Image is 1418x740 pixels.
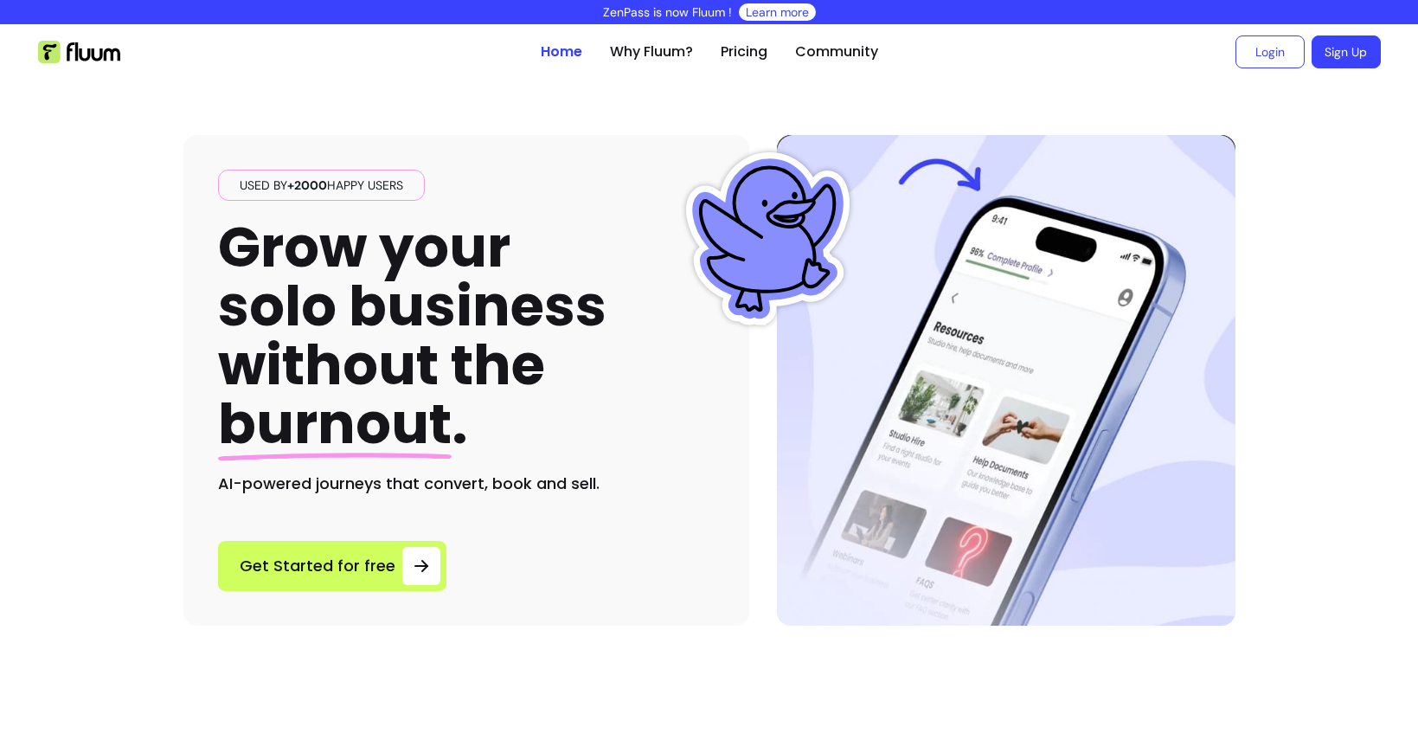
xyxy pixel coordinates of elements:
[218,218,606,454] h1: Grow your solo business without the .
[287,177,327,193] span: +2000
[1235,35,1305,68] a: Login
[218,385,452,462] span: burnout
[746,3,809,21] a: Learn more
[682,152,855,325] img: Fluum Duck sticker
[795,42,878,62] a: Community
[218,472,715,496] h2: AI-powered journeys that convert, book and sell.
[233,177,410,194] span: Used by happy users
[603,3,732,21] p: ZenPass is now Fluum !
[218,541,446,591] a: Get Started for free
[721,42,767,62] a: Pricing
[1312,35,1381,68] a: Sign Up
[610,42,693,62] a: Why Fluum?
[240,554,395,578] span: Get Started for free
[541,42,582,62] a: Home
[38,41,120,63] img: Fluum Logo
[777,135,1235,626] img: Hero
